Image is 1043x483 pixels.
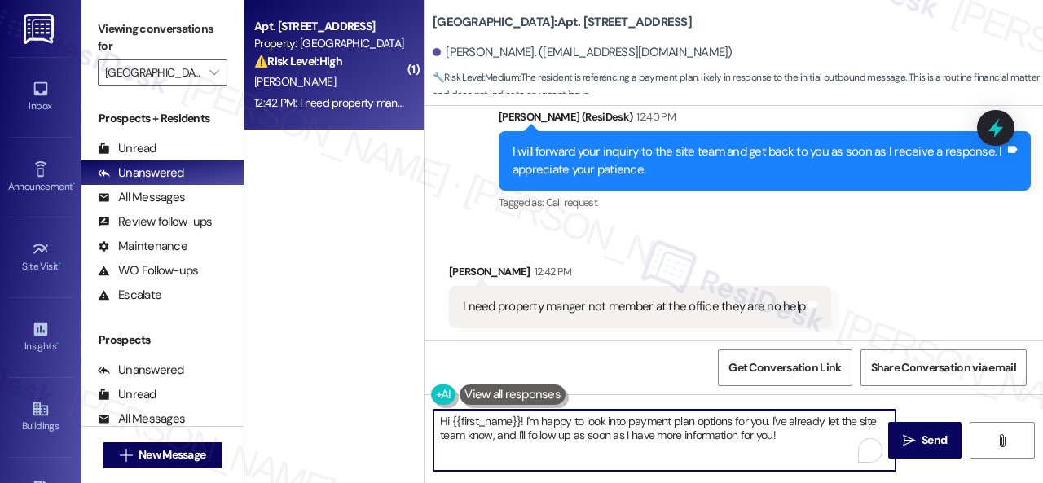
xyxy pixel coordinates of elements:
[513,143,1005,178] div: I will forward your inquiry to the site team and get back to you as soon as I receive a response....
[98,386,156,403] div: Unread
[449,263,831,286] div: [PERSON_NAME]
[98,262,198,279] div: WO Follow-ups
[139,446,205,463] span: New Message
[59,258,61,270] span: •
[728,359,841,376] span: Get Conversation Link
[98,411,185,428] div: All Messages
[98,140,156,157] div: Unread
[996,434,1008,447] i: 
[433,14,692,31] b: [GEOGRAPHIC_DATA]: Apt. [STREET_ADDRESS]
[98,165,184,182] div: Unanswered
[8,315,73,359] a: Insights •
[718,349,852,386] button: Get Conversation Link
[8,395,73,439] a: Buildings
[81,332,244,349] div: Prospects
[463,298,805,315] div: I need property manger not member at the office they are no help
[860,349,1027,386] button: Share Conversation via email
[922,432,947,449] span: Send
[98,16,227,59] label: Viewing conversations for
[546,195,597,209] span: Call request
[433,410,896,471] textarea: To enrich screen reader interactions, please activate Accessibility in Grammarly extension settings
[103,442,223,468] button: New Message
[903,434,915,447] i: 
[105,59,201,86] input: All communities
[8,235,73,279] a: Site Visit •
[433,44,733,61] div: [PERSON_NAME]. ([EMAIL_ADDRESS][DOMAIN_NAME])
[98,238,187,255] div: Maintenance
[888,422,962,459] button: Send
[433,69,1043,104] span: : The resident is referencing a payment plan, likely in response to the initial outbound message....
[871,359,1016,376] span: Share Conversation via email
[254,74,336,89] span: [PERSON_NAME]
[530,263,572,280] div: 12:42 PM
[8,75,73,119] a: Inbox
[209,66,218,79] i: 
[73,178,75,190] span: •
[98,213,212,231] div: Review follow-ups
[98,189,185,206] div: All Messages
[254,35,405,52] div: Property: [GEOGRAPHIC_DATA]
[254,18,405,35] div: Apt. [STREET_ADDRESS]
[254,95,614,110] div: 12:42 PM: I need property manger not member at the office they are no help
[24,14,57,44] img: ResiDesk Logo
[499,108,1031,131] div: [PERSON_NAME] (ResiDesk)
[56,338,59,349] span: •
[433,71,519,84] strong: 🔧 Risk Level: Medium
[499,191,1031,214] div: Tagged as:
[98,287,161,304] div: Escalate
[81,110,244,127] div: Prospects + Residents
[98,362,184,379] div: Unanswered
[120,449,132,462] i: 
[254,54,342,68] strong: ⚠️ Risk Level: High
[632,108,676,125] div: 12:40 PM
